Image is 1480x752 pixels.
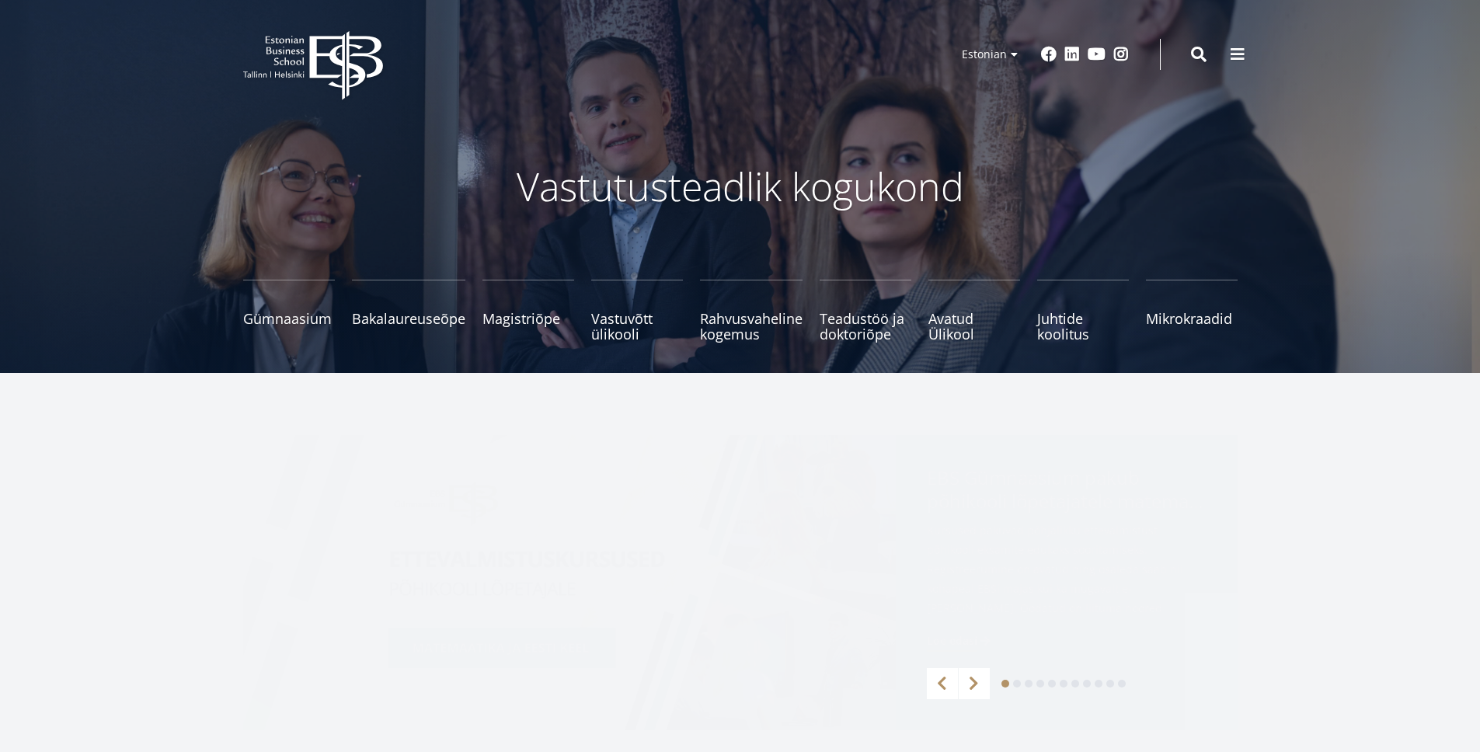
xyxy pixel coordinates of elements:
span: Gümnaasium [243,311,335,326]
span: Rahvusvaheline kogemus [700,311,803,342]
span: Magistriõpe [482,311,574,326]
a: Next [959,668,990,699]
a: Bakalaureuseõpe [352,280,465,342]
a: 5 [1048,680,1056,688]
span: Vastuvõtt ülikooli [591,311,683,342]
a: Loe edasi [927,633,993,649]
p: Vastutusteadlik kogukond [329,163,1152,210]
span: Mikrokraadid [1146,311,1238,326]
span: Avatud Ülikool [928,311,1020,342]
span: Bakalaureuseõpe [352,311,465,326]
a: Magistriõpe [482,280,574,342]
img: EBS Gümnaasiumi ettevalmistuskursused [243,435,896,730]
a: 10 [1106,680,1114,688]
a: 2 [1013,680,1021,688]
a: Vastuvõtt ülikooli [591,280,683,342]
a: Facebook [1041,47,1057,62]
span: EBS Gümnaasium pakub [927,466,1207,517]
a: Previous [927,668,958,699]
a: 11 [1118,680,1126,688]
a: 3 [1025,680,1033,688]
span: põhikooli lõpetajatele matemaatika- ja eesti keele kursuseid [927,489,1207,513]
a: 7 [1071,680,1079,688]
a: Youtube [1088,47,1106,62]
span: Juhtide koolitus [1037,311,1129,342]
a: Mikrokraadid [1146,280,1238,342]
a: Juhtide koolitus [1037,280,1129,342]
a: Teadustöö ja doktoriõpe [820,280,911,342]
a: 6 [1060,680,1067,688]
a: 8 [1083,680,1091,688]
a: 1 [1001,680,1009,688]
span: Loe edasi [927,633,977,649]
span: Teadustöö ja doktoriõpe [820,311,911,342]
a: 9 [1095,680,1102,688]
a: Instagram [1113,47,1129,62]
a: Gümnaasium [243,280,335,342]
a: Rahvusvaheline kogemus [700,280,803,342]
a: 4 [1036,680,1044,688]
span: Kursused pakuvad põhjalikku ettevalmistust põhikooli eksamite edukaks sooritamiseks. Registreerum... [927,520,1207,642]
a: Linkedin [1064,47,1080,62]
a: Avatud Ülikool [928,280,1020,342]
